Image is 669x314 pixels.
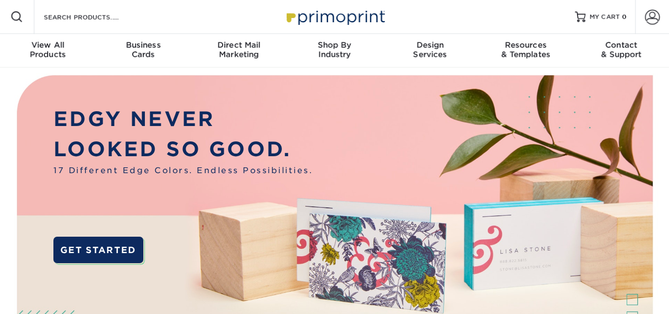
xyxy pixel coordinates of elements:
[573,40,669,50] span: Contact
[573,40,669,59] div: & Support
[478,40,574,59] div: & Templates
[96,40,191,50] span: Business
[287,40,382,50] span: Shop By
[191,40,287,59] div: Marketing
[478,34,574,68] a: Resources& Templates
[53,134,313,165] p: LOOKED SO GOOD.
[573,34,669,68] a: Contact& Support
[96,40,191,59] div: Cards
[478,40,574,50] span: Resources
[622,13,627,21] span: 0
[191,34,287,68] a: Direct MailMarketing
[43,11,146,23] input: SEARCH PRODUCTS.....
[53,237,143,263] a: GET STARTED
[191,40,287,50] span: Direct Mail
[96,34,191,68] a: BusinessCards
[382,40,478,50] span: Design
[382,34,478,68] a: DesignServices
[53,104,313,134] p: EDGY NEVER
[287,40,382,59] div: Industry
[53,165,313,177] span: 17 Different Edge Colors. Endless Possibilities.
[282,5,388,28] img: Primoprint
[382,40,478,59] div: Services
[590,13,620,22] span: MY CART
[287,34,382,68] a: Shop ByIndustry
